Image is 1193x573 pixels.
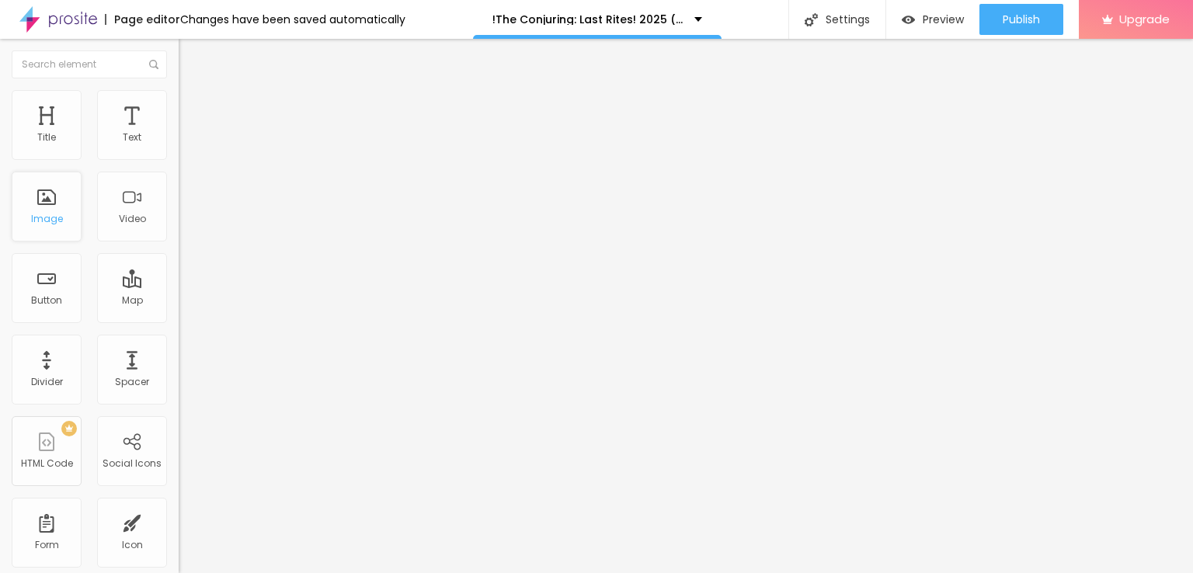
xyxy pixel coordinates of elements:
img: Icone [805,13,818,26]
button: Preview [886,4,979,35]
img: Icone [149,60,158,69]
div: Title [37,132,56,143]
div: Divider [31,377,63,387]
span: Upgrade [1119,12,1170,26]
span: Publish [1003,13,1040,26]
span: Preview [923,13,964,26]
div: Text [123,132,141,143]
button: Publish [979,4,1063,35]
div: Form [35,540,59,550]
img: view-1.svg [902,13,915,26]
div: Map [122,295,143,306]
div: HTML Code [21,458,73,469]
div: Button [31,295,62,306]
div: Video [119,214,146,224]
input: Search element [12,50,167,78]
div: Page editor [105,14,180,25]
div: Spacer [115,377,149,387]
iframe: Editor [179,39,1193,573]
div: Icon [122,540,143,550]
p: !The Conjuring: Last Rites! 2025 (FullMovie) Download Mp4moviez 1080p, 720p, 480p & HD English/Hindi [492,14,683,25]
div: Changes have been saved automatically [180,14,405,25]
div: Image [31,214,63,224]
div: Social Icons [103,458,162,469]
